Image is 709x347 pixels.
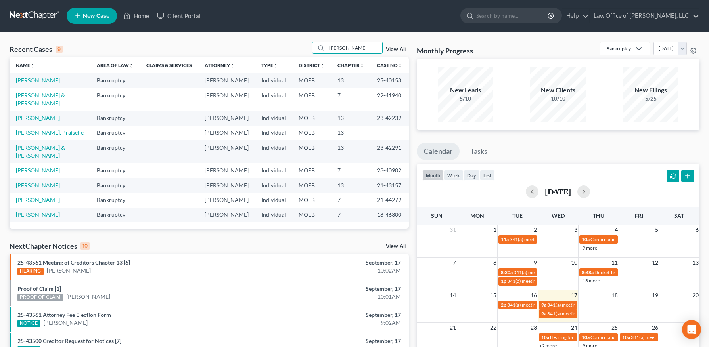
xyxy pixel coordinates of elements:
a: Tasks [463,143,494,160]
i: unfold_more [230,63,235,68]
span: Confirmation hearing for [PERSON_NAME] [590,334,680,340]
a: Districtunfold_more [299,62,325,68]
span: Hearing for [PERSON_NAME] & [PERSON_NAME] [550,334,654,340]
div: 10:01AM [278,293,401,301]
span: 12 [651,258,659,267]
div: Open Intercom Messenger [682,320,701,339]
span: 341(a) meeting for [PERSON_NAME] [514,269,590,275]
span: 26 [651,323,659,332]
td: 25-40158 [371,73,409,88]
a: [PERSON_NAME] [44,319,88,327]
span: 10a [582,236,590,242]
span: 16 [530,290,538,300]
div: New Clients [530,86,586,95]
span: 15 [489,290,497,300]
i: unfold_more [129,63,134,68]
span: 2p [501,302,506,308]
td: Individual [255,163,292,177]
a: Home [119,9,153,23]
span: Sat [674,212,684,219]
td: 7 [331,88,371,111]
a: View All [386,47,406,52]
td: MOEB [292,178,331,193]
div: 9 [56,46,63,53]
a: [PERSON_NAME] [16,77,60,84]
td: Bankruptcy [90,126,140,140]
span: 341(a) meeting for [PERSON_NAME] [507,302,584,308]
span: 11a [501,236,509,242]
td: 13 [331,126,371,140]
span: New Case [83,13,109,19]
a: [PERSON_NAME] [16,114,60,121]
span: 31 [449,225,457,235]
i: unfold_more [398,63,402,68]
td: 21-43157 [371,178,409,193]
span: 10a [582,334,590,340]
span: Wed [552,212,565,219]
td: 7 [331,163,371,177]
button: month [422,170,444,181]
td: 13 [331,73,371,88]
div: 10:02AM [278,267,401,275]
td: [PERSON_NAME] [198,111,255,125]
a: Attorneyunfold_more [205,62,235,68]
a: Chapterunfold_more [337,62,364,68]
input: Search by name... [327,42,382,53]
a: 25-43561 Meeting of Creditors Chapter 13 [6] [17,259,130,266]
td: Bankruptcy [90,193,140,207]
span: 23 [530,323,538,332]
td: 7 [331,208,371,222]
td: Bankruptcy [90,163,140,177]
span: 9a [541,311,546,316]
button: week [444,170,464,181]
span: 5 [654,225,659,235]
span: 4 [614,225,619,235]
td: Individual [255,126,292,140]
td: Individual [255,111,292,125]
span: 25 [611,323,619,332]
span: 3 [573,225,578,235]
span: Docket Text: for [PERSON_NAME] [594,269,665,275]
span: 14 [449,290,457,300]
span: 8:30a [501,269,513,275]
th: Claims & Services [140,57,198,73]
span: 8:48a [582,269,594,275]
span: 18 [611,290,619,300]
span: 341(a) meeting for [PERSON_NAME] [507,278,584,284]
a: Client Portal [153,9,205,23]
button: list [480,170,495,181]
td: Bankruptcy [90,208,140,222]
span: 10a [541,334,549,340]
span: Tue [512,212,523,219]
div: 5/25 [623,95,678,103]
td: MOEB [292,88,331,111]
span: Thu [593,212,604,219]
td: [PERSON_NAME] [198,208,255,222]
a: Nameunfold_more [16,62,35,68]
td: Individual [255,208,292,222]
a: [PERSON_NAME] [16,167,60,173]
td: MOEB [292,126,331,140]
td: 21-44279 [371,193,409,207]
span: 6 [695,225,699,235]
a: Help [562,9,589,23]
td: MOEB [292,140,331,163]
td: Bankruptcy [90,111,140,125]
a: [PERSON_NAME] & [PERSON_NAME] [16,92,65,107]
td: Individual [255,178,292,193]
a: +13 more [580,278,600,284]
a: [PERSON_NAME] [47,267,91,275]
span: 341(a) meeting for [PERSON_NAME] [547,302,624,308]
a: Typeunfold_more [261,62,278,68]
span: 1 [492,225,497,235]
td: [PERSON_NAME] [198,88,255,111]
button: day [464,170,480,181]
span: 17 [570,290,578,300]
span: 7 [452,258,457,267]
td: [PERSON_NAME] [198,178,255,193]
h2: [DATE] [545,187,571,196]
td: 13 [331,111,371,125]
div: September, 17 [278,285,401,293]
td: 23-42239 [371,111,409,125]
td: 7 [331,193,371,207]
